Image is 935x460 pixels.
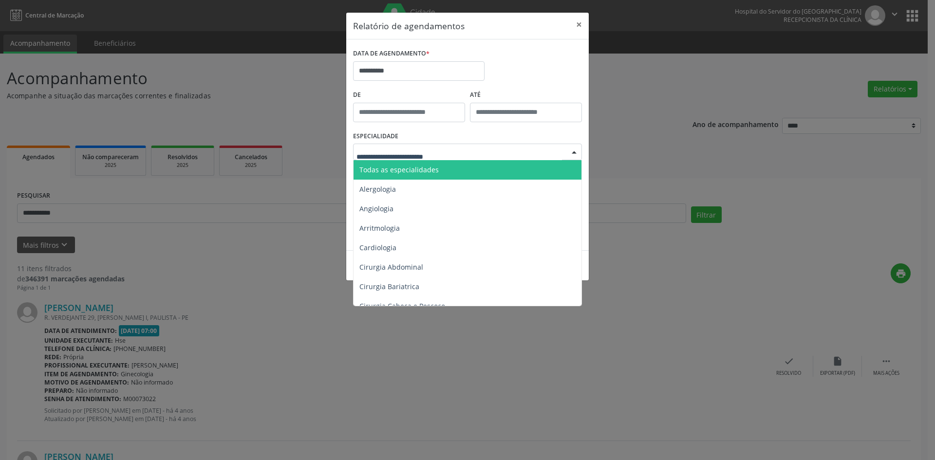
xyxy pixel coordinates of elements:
[359,282,419,291] span: Cirurgia Bariatrica
[359,301,445,311] span: Cirurgia Cabeça e Pescoço
[353,88,465,103] label: De
[359,223,400,233] span: Arritmologia
[359,204,393,213] span: Angiologia
[353,19,465,32] h5: Relatório de agendamentos
[359,165,439,174] span: Todas as especialidades
[359,262,423,272] span: Cirurgia Abdominal
[353,129,398,144] label: ESPECIALIDADE
[359,184,396,194] span: Alergologia
[569,13,589,37] button: Close
[359,243,396,252] span: Cardiologia
[353,46,430,61] label: DATA DE AGENDAMENTO
[470,88,582,103] label: ATÉ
